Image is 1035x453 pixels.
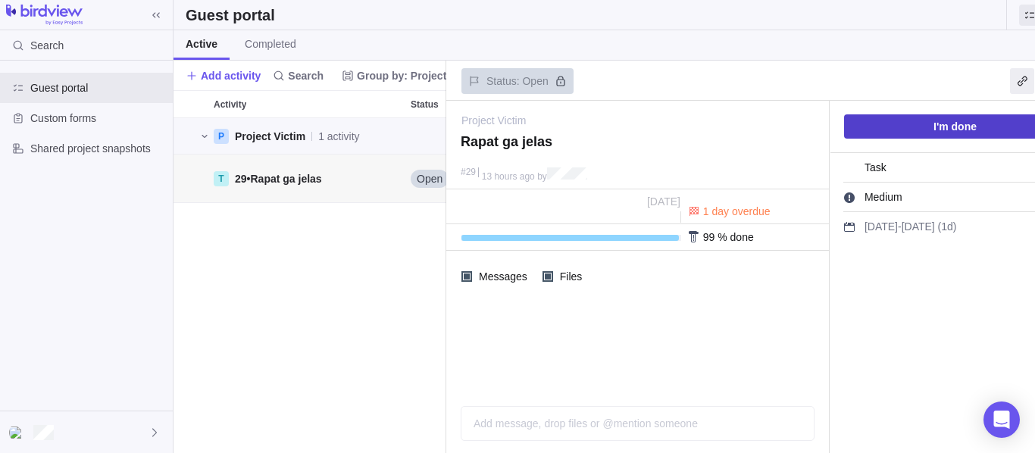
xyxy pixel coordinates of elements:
[318,129,359,144] span: 1 activity
[472,266,530,287] span: Messages
[30,111,167,126] span: Custom forms
[174,118,446,453] div: grid
[250,173,321,185] span: Rapat ga jelas
[461,113,526,128] a: Project Victim
[718,231,753,243] span: % done
[898,220,902,233] span: -
[983,401,1020,438] div: Open Intercom Messenger
[245,36,296,52] span: Completed
[859,186,927,208] div: Medium
[461,167,476,177] div: #29
[357,68,446,83] span: Group by: Project
[703,205,771,217] span: 1 day overdue
[30,80,167,95] span: Guest portal
[9,426,27,439] img: Show
[405,91,465,117] div: Status
[859,157,911,178] div: Task
[1010,68,1034,94] div: Copy link
[405,155,465,203] div: Status
[865,220,898,233] span: [DATE]
[214,171,229,186] div: T
[860,158,891,179] span: Task
[703,231,715,243] span: 99
[553,266,586,287] span: Files
[235,173,247,185] span: 29
[267,65,330,86] span: Search
[933,117,977,136] span: I'm done
[30,141,167,156] span: Shared project snapshots
[186,5,275,26] h2: Guest portal
[235,171,322,186] span: •
[214,97,246,112] span: Activity
[208,91,405,117] div: Activity
[30,38,64,53] span: Search
[336,65,452,86] span: Group by: Project
[201,68,261,83] span: Add activity
[208,155,405,203] div: Activity
[174,30,230,60] a: Active
[235,130,305,142] span: Project Victim
[9,423,27,442] div: Alan
[186,36,217,52] span: Active
[647,195,680,208] span: [DATE]
[482,171,535,182] span: 13 hours ago
[233,30,308,60] a: Completed
[186,65,261,86] span: Add activity
[6,5,83,26] img: logo
[902,220,935,233] span: [DATE]
[214,129,229,144] div: P
[537,171,547,182] span: by
[860,187,907,208] span: Medium
[938,220,957,233] span: (1d)
[411,97,439,112] span: Status
[288,68,324,83] span: Search
[235,129,305,144] a: Project Victim
[417,171,442,186] span: Open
